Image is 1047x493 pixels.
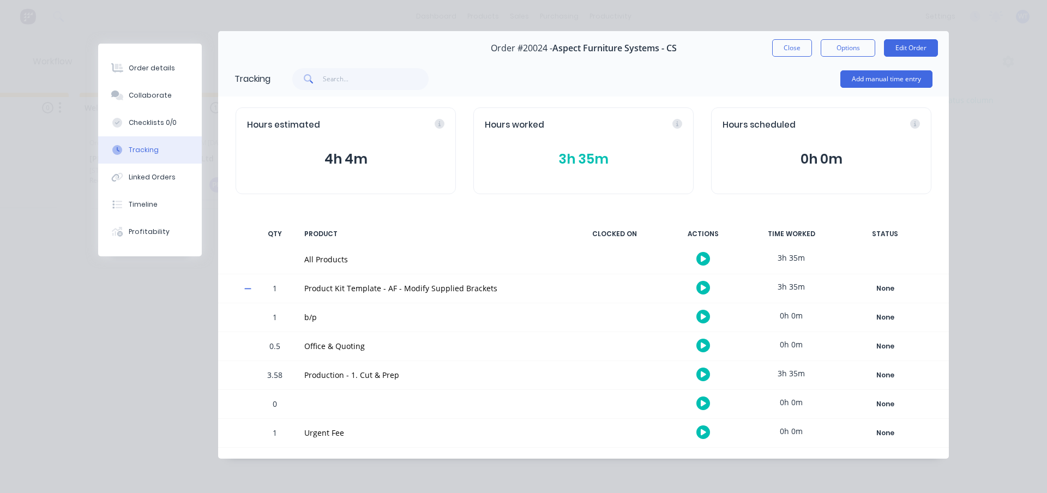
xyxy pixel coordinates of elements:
div: None [846,310,924,324]
div: Collaborate [129,91,172,100]
button: None [845,396,925,412]
button: 0h 0m [723,149,920,170]
div: 3h 35m [750,361,832,386]
button: None [845,339,925,354]
button: Edit Order [884,39,938,57]
button: Order details [98,55,202,82]
button: Close [772,39,812,57]
div: Product Kit Template - AF - Modify Supplied Brackets [304,282,561,294]
span: Hours estimated [247,119,320,131]
div: Tracking [129,145,159,155]
div: ACTIONS [662,223,744,245]
div: 3h 35m [750,274,832,299]
button: Add manual time entry [840,70,932,88]
div: None [846,368,924,382]
div: All Products [304,254,561,265]
div: b/p [304,311,561,323]
div: Order details [129,63,175,73]
div: Linked Orders [129,172,176,182]
div: 0.5 [258,334,291,360]
div: QTY [258,223,291,245]
div: TIME WORKED [750,223,832,245]
span: Order #20024 - [491,43,552,53]
button: 3h 35m [485,149,682,170]
div: PRODUCT [298,223,567,245]
button: None [845,368,925,383]
div: 1 [258,276,291,303]
div: 1 [258,420,291,447]
button: Profitability [98,218,202,245]
div: Checklists 0/0 [129,118,177,128]
button: None [845,281,925,296]
button: Collaborate [98,82,202,109]
div: Urgent Fee [304,427,561,438]
button: Linked Orders [98,164,202,191]
div: Tracking [234,73,270,86]
div: None [846,339,924,353]
div: Profitability [129,227,170,237]
span: Hours worked [485,119,544,131]
div: Timeline [129,200,158,209]
div: Production - 1. Cut & Prep [304,369,561,381]
span: Hours scheduled [723,119,796,131]
div: 3h 35m [750,245,832,270]
div: 0h 0m [750,390,832,414]
button: Tracking [98,136,202,164]
input: Search... [323,68,429,90]
div: None [846,281,924,296]
div: 0 [258,392,291,418]
div: STATUS [839,223,931,245]
div: None [846,397,924,411]
div: None [846,426,924,440]
div: 3.58 [258,363,291,389]
span: Aspect Furniture Systems - CS [552,43,677,53]
button: None [845,425,925,441]
button: Options [821,39,875,57]
button: Timeline [98,191,202,218]
button: None [845,310,925,325]
button: Checklists 0/0 [98,109,202,136]
div: 1 [258,305,291,332]
div: 0h 0m [750,332,832,357]
div: CLOCKED ON [574,223,655,245]
div: 0h 0m [750,303,832,328]
button: 4h 4m [247,149,444,170]
div: Office & Quoting [304,340,561,352]
div: 0h 0m [750,419,832,443]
